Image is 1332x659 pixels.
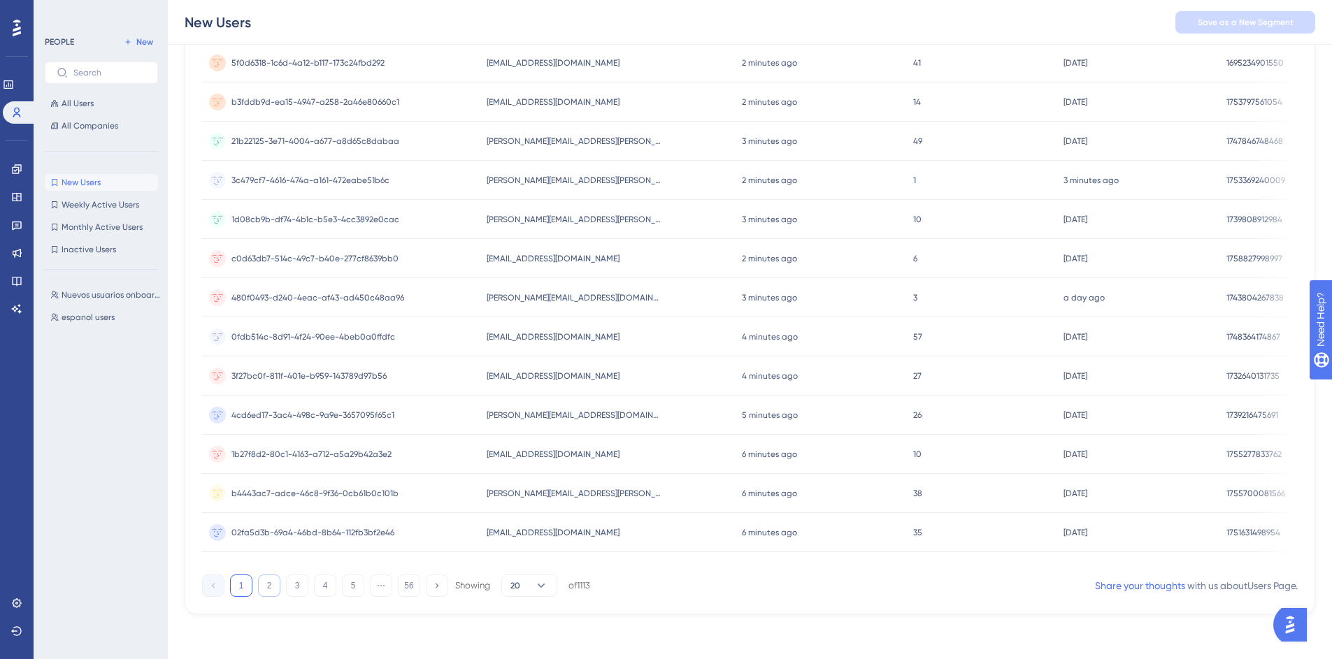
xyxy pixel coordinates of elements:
[742,254,797,263] time: 2 minutes ago
[62,98,94,109] span: All Users
[1226,488,1285,499] span: 1755700081566
[231,410,394,421] span: 4cd6ed17-3ac4-498c-9a9e-3657095f65c1
[314,574,336,597] button: 4
[742,371,798,381] time: 4 minutes ago
[913,175,916,186] span: 1
[1095,580,1185,591] a: Share your thoughts
[742,332,798,342] time: 4 minutes ago
[231,253,399,264] span: c0d63db7-514c-49c7-b40e-277cf8639bb0
[913,253,917,264] span: 6
[1226,57,1284,68] span: 1695234901550
[913,527,922,538] span: 35
[1064,175,1119,185] time: 3 minutes ago
[1273,604,1315,646] iframe: UserGuiding AI Assistant Launcher
[231,449,392,460] span: 1b27f8d2-80c1-4163-a712-a5a29b42a3e2
[487,175,661,186] span: [PERSON_NAME][EMAIL_ADDRESS][PERSON_NAME][DOMAIN_NAME]
[231,96,399,108] span: b3fddb9d-ea15-4947-a258-2a46e80660c1
[913,96,921,108] span: 14
[1226,136,1283,147] span: 1747846748468
[1064,528,1087,537] time: [DATE]
[45,36,74,48] div: PEOPLE
[258,574,280,597] button: 2
[45,174,158,191] button: New Users
[231,527,394,538] span: 02fa5d3b-69a4-46bd-8b64-112fb3bf2e46
[742,293,797,303] time: 3 minutes ago
[1064,97,1087,107] time: [DATE]
[1095,577,1298,594] div: with us about Users Page .
[1064,254,1087,263] time: [DATE]
[913,449,922,460] span: 10
[1064,215,1087,224] time: [DATE]
[487,253,620,264] span: [EMAIL_ADDRESS][DOMAIN_NAME]
[1226,410,1278,421] span: 1739216475691
[231,57,385,68] span: 5f0d6318-1c6d-4a12-b117-173c24fbd292
[487,488,661,499] span: [PERSON_NAME][EMAIL_ADDRESS][PERSON_NAME][DOMAIN_NAME]
[510,580,520,591] span: 20
[742,410,798,420] time: 5 minutes ago
[185,13,251,32] div: New Users
[45,196,158,213] button: Weekly Active Users
[1175,11,1315,34] button: Save as a New Segment
[487,136,661,147] span: [PERSON_NAME][EMAIL_ADDRESS][PERSON_NAME][DOMAIN_NAME]
[45,219,158,236] button: Monthly Active Users
[231,175,389,186] span: 3c479cf7-4616-474a-a161-472eabe51b6c
[370,574,392,597] button: ⋯
[913,214,922,225] span: 10
[742,215,797,224] time: 3 minutes ago
[1198,17,1294,28] span: Save as a New Segment
[913,370,922,382] span: 27
[231,370,387,382] span: 3f27bc0f-811f-401e-b959-143789d97b56
[487,410,661,421] span: [PERSON_NAME][EMAIL_ADDRESS][DOMAIN_NAME]
[487,214,661,225] span: [PERSON_NAME][EMAIL_ADDRESS][PERSON_NAME][DOMAIN_NAME]
[1226,331,1280,342] span: 1748364174867
[487,96,620,108] span: [EMAIL_ADDRESS][DOMAIN_NAME]
[45,117,158,134] button: All Companies
[913,136,922,147] span: 49
[742,488,797,498] time: 6 minutes ago
[1226,449,1282,460] span: 1755277833762
[62,199,139,210] span: Weekly Active Users
[742,175,797,185] time: 2 minutes ago
[230,574,252,597] button: 1
[62,244,116,255] span: Inactive Users
[45,309,166,326] button: espanol users
[1064,332,1087,342] time: [DATE]
[487,57,620,68] span: [EMAIL_ADDRESS][DOMAIN_NAME]
[1064,371,1087,381] time: [DATE]
[1064,136,1087,146] time: [DATE]
[1226,292,1284,303] span: 1743804267838
[62,177,101,188] span: New Users
[1226,96,1282,108] span: 1753797561054
[231,136,399,147] span: 21b22125-3e71-4004-a677-a8d65c8dabaa
[62,312,115,323] span: espanol users
[398,574,420,597] button: 56
[62,222,143,233] span: Monthly Active Users
[73,68,146,78] input: Search
[487,449,620,460] span: [EMAIL_ADDRESS][DOMAIN_NAME]
[1226,175,1285,186] span: 1753369240009
[1064,488,1087,498] time: [DATE]
[231,488,399,499] span: b4443ac7-adce-46c8-9f36-0cb61b0c101b
[487,527,620,538] span: [EMAIL_ADDRESS][DOMAIN_NAME]
[501,574,557,597] button: 20
[62,120,118,131] span: All Companies
[1064,449,1087,459] time: [DATE]
[1064,410,1087,420] time: [DATE]
[913,292,917,303] span: 3
[231,331,395,342] span: 0fdb514c-8d91-4f24-90ee-4beb0a0ffdfc
[742,449,797,459] time: 6 minutes ago
[1064,293,1105,303] time: a day ago
[913,331,922,342] span: 57
[231,292,404,303] span: 480f0493-d240-4eac-af43-ad450c48aa96
[1226,370,1280,382] span: 1732640131735
[487,331,620,342] span: [EMAIL_ADDRESS][DOMAIN_NAME]
[45,241,158,258] button: Inactive Users
[286,574,308,597] button: 3
[62,289,161,300] span: Nuevos usuarios onboarding
[33,3,87,20] span: Need Help?
[455,579,490,592] div: Showing
[487,292,661,303] span: [PERSON_NAME][EMAIL_ADDRESS][DOMAIN_NAME]
[45,95,158,112] button: All Users
[742,97,797,107] time: 2 minutes ago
